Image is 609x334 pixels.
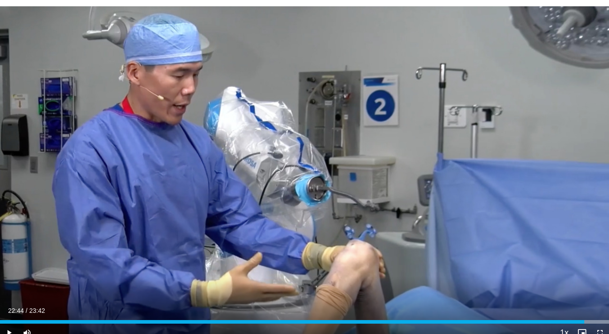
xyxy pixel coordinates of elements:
span: / [26,307,27,314]
span: 22:44 [8,307,24,314]
span: 23:42 [29,307,45,314]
